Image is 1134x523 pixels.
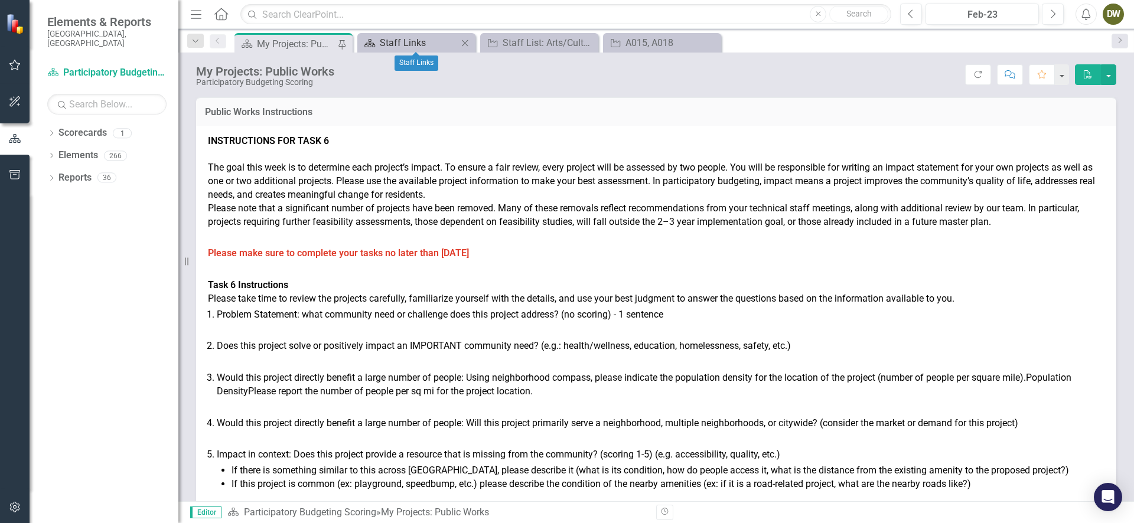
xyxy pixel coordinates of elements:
[846,9,872,18] span: Search
[483,35,595,50] a: Staff List: Arts/Culture
[58,149,98,162] a: Elements
[380,35,458,50] div: Staff Links
[257,37,335,51] div: My Projects: Public Works
[244,506,376,518] a: Participatory Budgeting Scoring
[217,340,791,351] span: Does this project solve or positively impact an IMPORTANT community need? (e.g.: health/wellness,...
[47,15,167,29] span: Elements & Reports
[360,35,458,50] a: Staff Links
[47,29,167,48] small: [GEOGRAPHIC_DATA], [GEOGRAPHIC_DATA]
[395,55,438,71] div: Staff Links
[217,417,1018,429] span: Would this project directly benefit a large number of people: Will this project primarily serve a...
[625,35,718,50] div: A015, A018
[240,4,891,25] input: Search ClearPoint...
[930,8,1035,22] div: Feb-23
[381,506,489,518] div: My Projects: Public Works
[208,135,329,146] strong: INSTRUCTIONS FOR TASK 6
[104,151,127,161] div: 266
[196,65,334,78] div: My Projects: Public Works
[503,35,595,50] div: Staff List: Arts/Culture
[232,478,971,489] span: If this project is common (ex: playground, speedbump, etc.) please describe the condition of the ...
[208,247,469,259] strong: Please make sure to complete your tasks no later than [DATE]
[217,372,1071,397] span: Would this project directly benefit a large number of people: Using neighborhood compass, please ...
[47,66,167,80] a: Participatory Budgeting Scoring
[58,171,92,185] a: Reports
[208,293,954,304] span: Please take time to review the projects carefully, familiarize yourself with the details, and use...
[232,465,1069,476] span: If there is something similar to this across [GEOGRAPHIC_DATA], please describe it (what is its c...
[58,126,107,140] a: Scorecards
[196,78,334,87] div: Participatory Budgeting Scoring
[208,202,1079,227] span: Please note that a significant number of projects have been removed. Many of these removals refle...
[606,35,718,50] a: A015, A018
[829,6,888,22] button: Search
[208,162,1095,200] span: The goal this week is to determine each project’s impact. To ensure a fair review, every project ...
[205,107,1107,117] h3: Public Works Instructions
[6,14,27,34] img: ClearPoint Strategy
[113,128,132,138] div: 1
[1103,4,1124,25] button: DW
[190,506,221,518] span: Editor
[217,449,780,460] span: Impact in context: Does this project provide a resource that is missing from the community? (scor...
[217,372,1071,397] a: Population Density
[926,4,1039,25] button: Feb-23
[47,94,167,115] input: Search Below...
[1094,483,1122,511] div: Open Intercom Messenger
[208,279,288,290] strong: Task 6 Instructions
[97,173,116,183] div: 36
[217,309,663,320] span: Problem Statement: what community need or challenge does this project address? (no scoring) - 1 s...
[227,506,647,519] div: »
